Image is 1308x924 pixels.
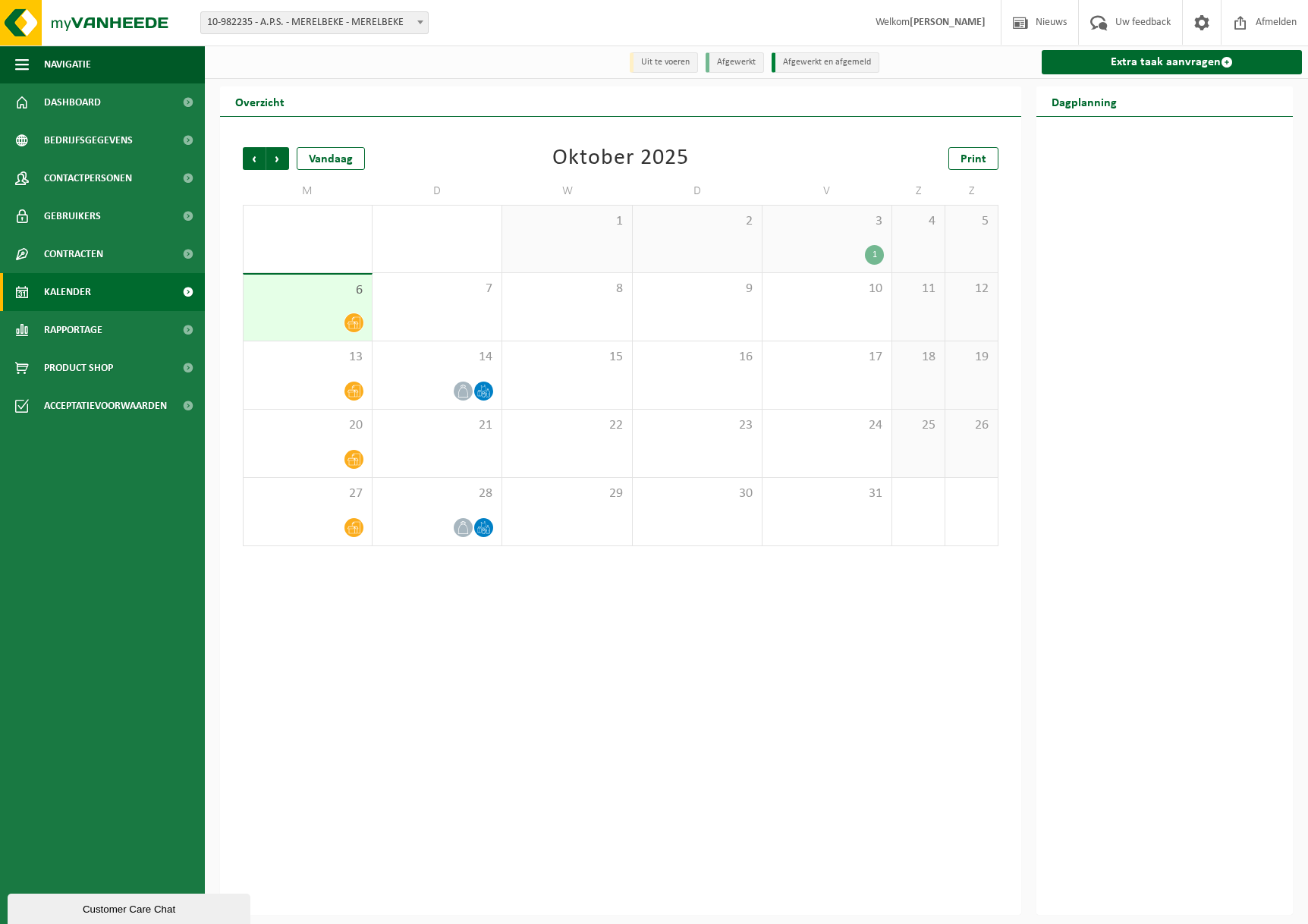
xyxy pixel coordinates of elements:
span: 25 [900,417,937,434]
div: Oktober 2025 [552,147,689,170]
span: 23 [640,417,754,434]
li: Afgewerkt en afgemeld [772,52,879,73]
a: Extra taak aanvragen [1042,50,1303,74]
span: Product Shop [44,349,113,387]
span: 14 [380,349,494,366]
span: 5 [953,213,990,230]
span: 2 [640,213,754,230]
td: V [762,178,892,205]
span: 13 [251,349,364,366]
span: Gebruikers [44,197,101,235]
span: 7 [380,281,494,297]
span: Print [961,153,986,165]
span: 21 [380,417,494,434]
span: 28 [380,486,494,502]
h2: Dagplanning [1036,86,1132,116]
span: Kalender [44,273,91,311]
span: Volgende [266,147,289,170]
span: 9 [640,281,754,297]
span: 29 [510,486,624,502]
span: 4 [900,213,937,230]
span: Dashboard [44,83,101,121]
span: 3 [770,213,884,230]
td: W [502,178,632,205]
li: Afgewerkt [706,52,764,73]
span: Contactpersonen [44,159,132,197]
span: 10-982235 - A.P.S. - MERELBEKE - MERELBEKE [201,12,428,33]
span: 19 [953,349,990,366]
span: 20 [251,417,364,434]
span: 31 [770,486,884,502]
td: D [373,178,502,205]
li: Uit te voeren [630,52,698,73]
span: Rapportage [44,311,102,349]
span: 15 [510,349,624,366]
span: 30 [640,486,754,502]
span: Acceptatievoorwaarden [44,387,167,425]
span: 1 [510,213,624,230]
td: M [243,178,373,205]
span: 10-982235 - A.P.S. - MERELBEKE - MERELBEKE [200,11,429,34]
span: 8 [510,281,624,297]
span: 26 [953,417,990,434]
td: Z [945,178,998,205]
span: 12 [953,281,990,297]
span: 16 [640,349,754,366]
td: D [633,178,762,205]
span: Vorige [243,147,266,170]
iframe: chat widget [8,891,253,924]
span: 17 [770,349,884,366]
a: Print [948,147,998,170]
span: 27 [251,486,364,502]
strong: [PERSON_NAME] [910,17,986,28]
span: 18 [900,349,937,366]
h2: Overzicht [220,86,300,116]
span: Bedrijfsgegevens [44,121,133,159]
td: Z [892,178,945,205]
span: 11 [900,281,937,297]
div: Vandaag [297,147,365,170]
span: 24 [770,417,884,434]
div: 1 [865,245,884,265]
span: 22 [510,417,624,434]
span: 6 [251,282,364,299]
span: Navigatie [44,46,91,83]
span: 10 [770,281,884,297]
span: Contracten [44,235,103,273]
